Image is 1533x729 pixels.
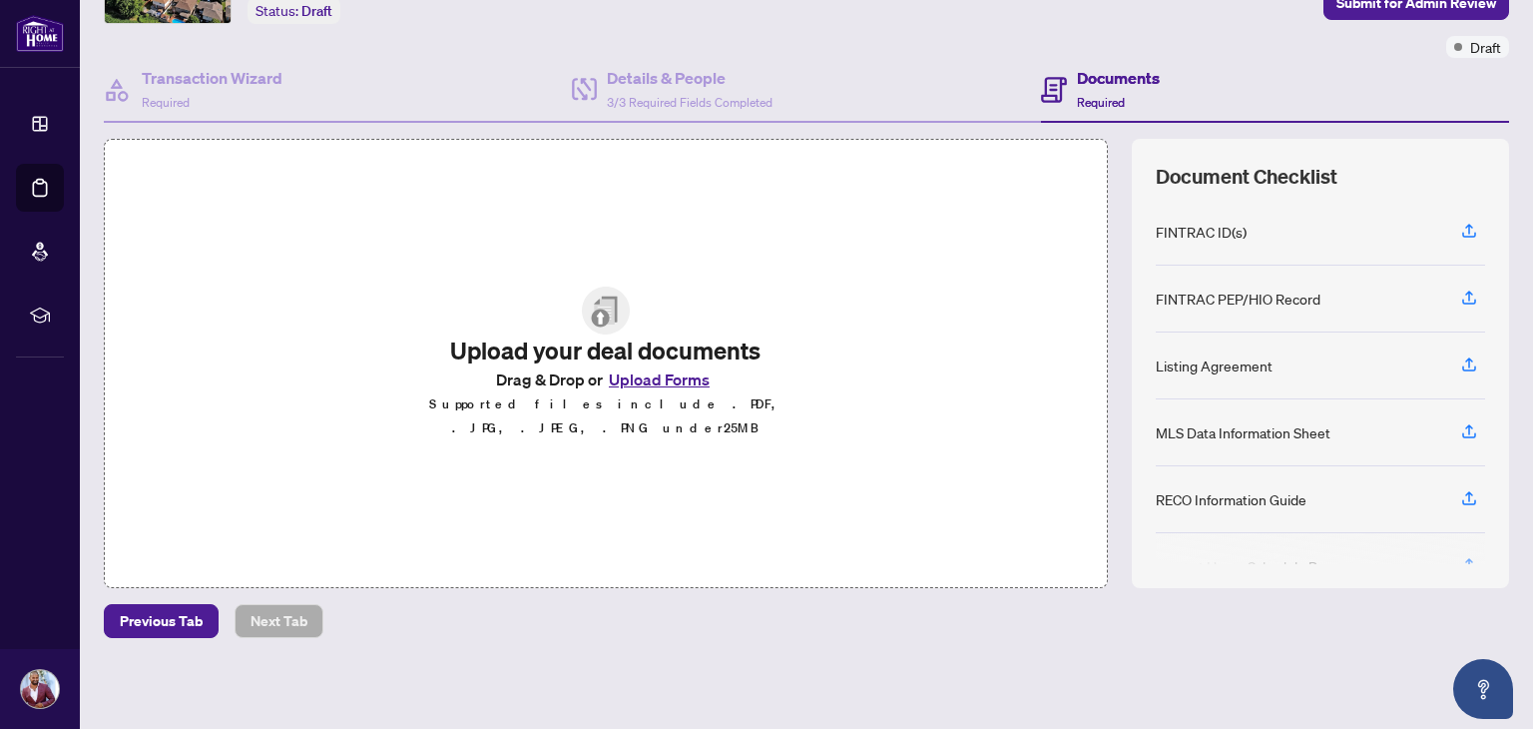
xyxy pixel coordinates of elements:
[1156,163,1337,191] span: Document Checklist
[582,287,630,335] img: File Upload
[395,392,816,440] p: Supported files include .PDF, .JPG, .JPEG, .PNG under 25 MB
[607,95,772,110] span: 3/3 Required Fields Completed
[1156,488,1306,510] div: RECO Information Guide
[1077,95,1125,110] span: Required
[1156,355,1273,376] div: Listing Agreement
[235,604,323,638] button: Next Tab
[16,15,64,52] img: logo
[395,335,816,366] h2: Upload your deal documents
[1156,221,1247,243] div: FINTRAC ID(s)
[1156,288,1320,310] div: FINTRAC PEP/HIO Record
[379,271,832,456] span: File UploadUpload your deal documentsDrag & Drop orUpload FormsSupported files include .PDF, .JPG...
[1453,659,1513,719] button: Open asap
[1077,66,1160,90] h4: Documents
[496,366,716,392] span: Drag & Drop or
[301,2,332,20] span: Draft
[607,66,772,90] h4: Details & People
[142,95,190,110] span: Required
[142,66,282,90] h4: Transaction Wizard
[603,366,716,392] button: Upload Forms
[1470,36,1501,58] span: Draft
[104,604,219,638] button: Previous Tab
[120,605,203,637] span: Previous Tab
[21,670,59,708] img: Profile Icon
[1156,421,1330,443] div: MLS Data Information Sheet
